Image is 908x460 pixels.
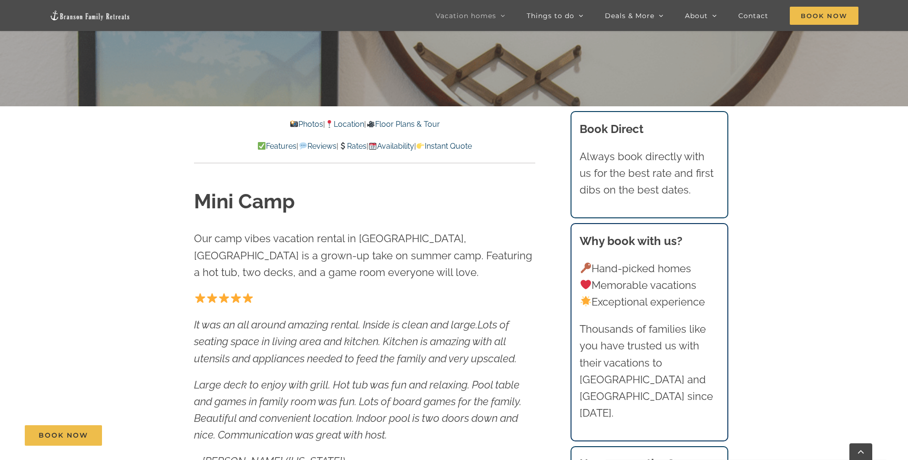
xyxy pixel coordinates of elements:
span: Vacation homes [436,12,496,19]
img: Branson Family Retreats Logo [50,10,131,21]
img: ⭐️ [207,293,217,303]
a: Location [325,120,364,129]
em: It was an all around amazing rental. Inside is clean and large. [194,318,478,331]
a: Photos [290,120,323,129]
h1: Mini Camp [194,188,535,216]
img: ⭐️ [243,293,253,303]
img: 📸 [290,120,298,128]
p: Always book directly with us for the best rate and first dibs on the best dates. [580,148,719,199]
em: Large deck to enjoy with grill. Hot tub was fun and relaxing. Pool table and games in family room... [194,378,521,441]
img: ⭐️ [231,293,241,303]
p: Thousands of families like you have trusted us with their vacations to [GEOGRAPHIC_DATA] and [GEO... [580,321,719,421]
img: ⭐️ [195,293,205,303]
a: Features [257,142,296,151]
span: Book Now [790,7,858,25]
span: Deals & More [605,12,654,19]
em: Lots of seating space in living area and kitchen. Kitchen is amazing with all utensils and applia... [194,318,517,364]
img: 👉 [417,142,424,150]
a: Book Now [25,425,102,446]
img: 💬 [299,142,307,150]
img: 🌟 [581,296,591,307]
p: | | | | [194,140,535,153]
img: 📆 [369,142,377,150]
img: 📍 [326,120,333,128]
b: Book Direct [580,122,643,136]
a: Availability [368,142,414,151]
span: Book Now [39,431,88,440]
img: ✅ [258,142,265,150]
img: 🔑 [581,263,591,273]
img: 🎥 [367,120,375,128]
a: Reviews [298,142,336,151]
span: Our camp vibes vacation rental in [GEOGRAPHIC_DATA], [GEOGRAPHIC_DATA] is a grown-up take on summ... [194,232,532,278]
a: Rates [338,142,367,151]
span: About [685,12,708,19]
h3: Why book with us? [580,233,719,250]
img: 💲 [339,142,347,150]
span: Things to do [527,12,574,19]
a: Floor Plans & Tour [366,120,439,129]
p: Hand-picked homes Memorable vacations Exceptional experience [580,260,719,311]
span: Contact [738,12,768,19]
img: ⭐️ [219,293,229,303]
img: ❤️ [581,279,591,290]
p: | | [194,118,535,131]
a: Instant Quote [416,142,472,151]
